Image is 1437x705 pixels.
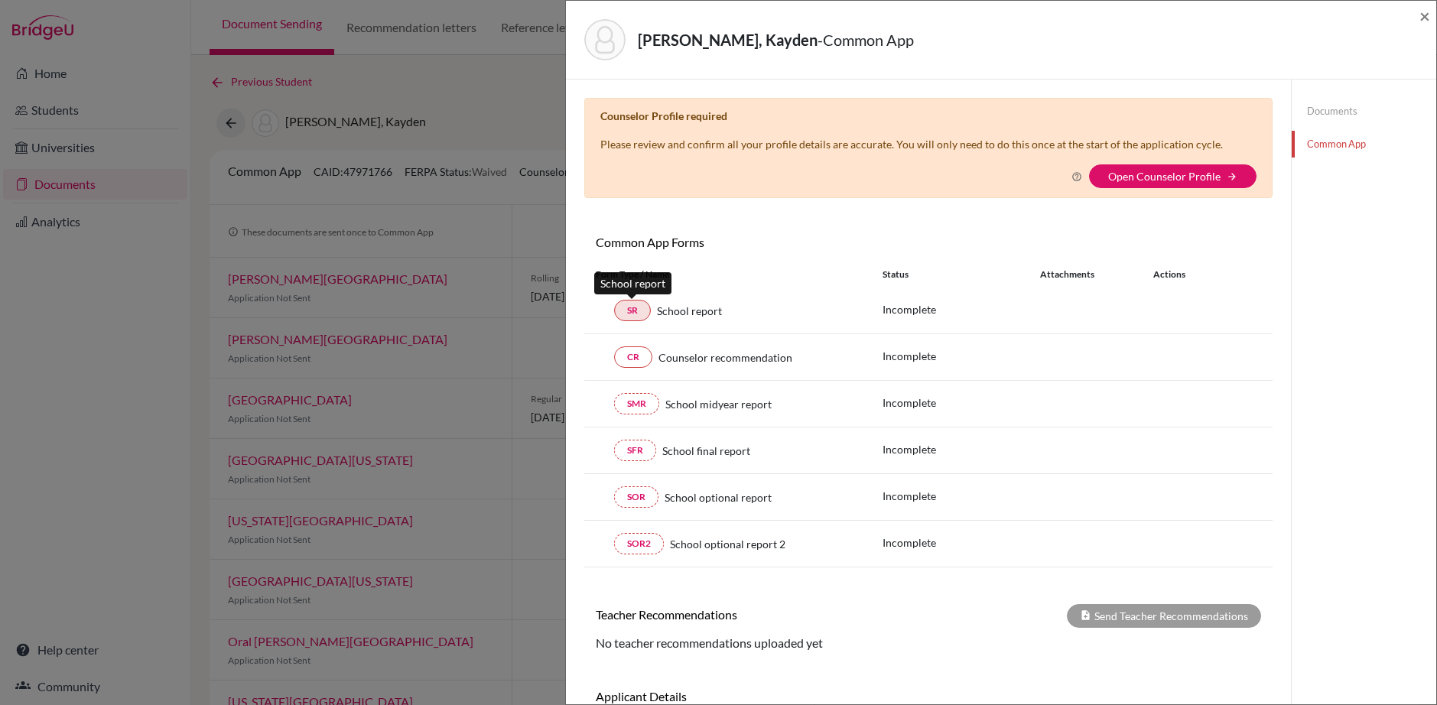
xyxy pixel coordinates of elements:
[670,536,785,552] span: School optional report 2
[584,607,928,622] h6: Teacher Recommendations
[638,31,818,49] strong: [PERSON_NAME], Kayden
[818,31,914,49] span: - Common App
[614,533,664,554] a: SOR2
[883,268,1040,281] div: Status
[600,136,1223,152] p: Please review and confirm all your profile details are accurate. You will only need to do this on...
[658,349,792,365] span: Counselor recommendation
[662,443,750,459] span: School final report
[1419,5,1430,27] span: ×
[594,272,671,294] div: School report
[1292,98,1436,125] a: Documents
[596,689,917,703] h6: Applicant Details
[665,396,772,412] span: School midyear report
[883,488,1040,504] p: Incomplete
[657,303,722,319] span: School report
[614,393,659,414] a: SMR
[1108,170,1221,183] a: Open Counselor Profile
[1135,268,1230,281] div: Actions
[1419,7,1430,25] button: Close
[614,346,652,368] a: CR
[883,395,1040,411] p: Incomplete
[600,109,727,122] b: Counselor Profile required
[883,348,1040,364] p: Incomplete
[883,534,1040,551] p: Incomplete
[1067,604,1261,628] div: Send Teacher Recommendations
[665,489,772,505] span: School optional report
[883,441,1040,457] p: Incomplete
[584,268,871,281] div: Form Type / Name
[1227,171,1237,182] i: arrow_forward
[584,634,1273,652] div: No teacher recommendations uploaded yet
[1089,164,1257,188] button: Open Counselor Profilearrow_forward
[584,235,928,249] h6: Common App Forms
[614,486,658,508] a: SOR
[614,440,656,461] a: SFR
[1292,131,1436,158] a: Common App
[614,300,651,321] a: SR
[1040,268,1135,281] div: Attachments
[883,301,1040,317] p: Incomplete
